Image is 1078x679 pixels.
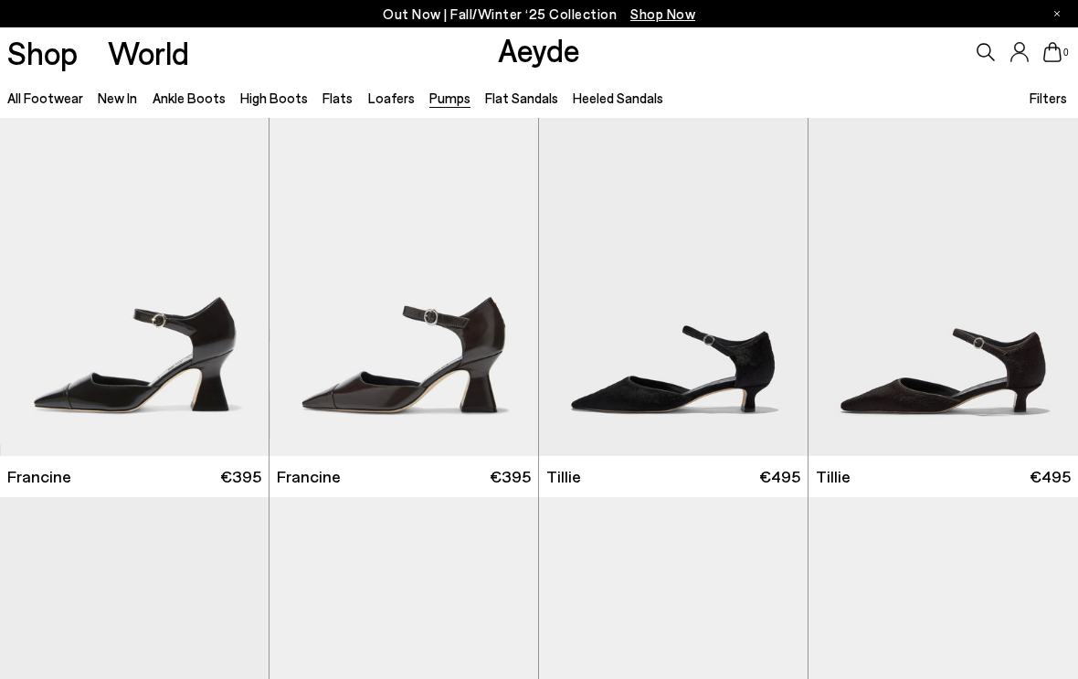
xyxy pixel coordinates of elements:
a: Pumps [429,90,470,106]
span: €395 [490,465,531,488]
img: Tillie Ponyhair Pumps [808,118,1078,456]
a: Francine €395 [269,456,538,497]
a: Flat Sandals [485,90,558,106]
a: World [108,37,189,69]
a: High Boots [240,90,308,106]
img: Francine Ankle Strap Pumps [269,118,538,456]
a: All Footwear [7,90,83,106]
p: Out Now | Fall/Winter ‘25 Collection [383,3,695,26]
span: €495 [759,465,800,488]
span: €395 [220,465,261,488]
a: Tillie €495 [808,456,1078,497]
a: Aeyde [498,30,580,69]
a: Ankle Boots [153,90,226,106]
a: Heeled Sandals [573,90,663,106]
a: 0 [1043,42,1062,62]
img: Tillie Ponyhair Pumps [539,118,808,456]
span: Filters [1030,90,1067,106]
a: New In [98,90,137,106]
a: Loafers [368,90,415,106]
span: Navigate to /collections/new-in [630,5,695,22]
span: 0 [1062,48,1071,58]
span: Francine [7,465,71,488]
a: Flats [322,90,353,106]
span: €495 [1030,465,1071,488]
span: Francine [277,465,341,488]
a: Tillie €495 [539,456,808,497]
span: Tillie [816,465,851,488]
a: Shop [7,37,78,69]
span: Tillie [546,465,581,488]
